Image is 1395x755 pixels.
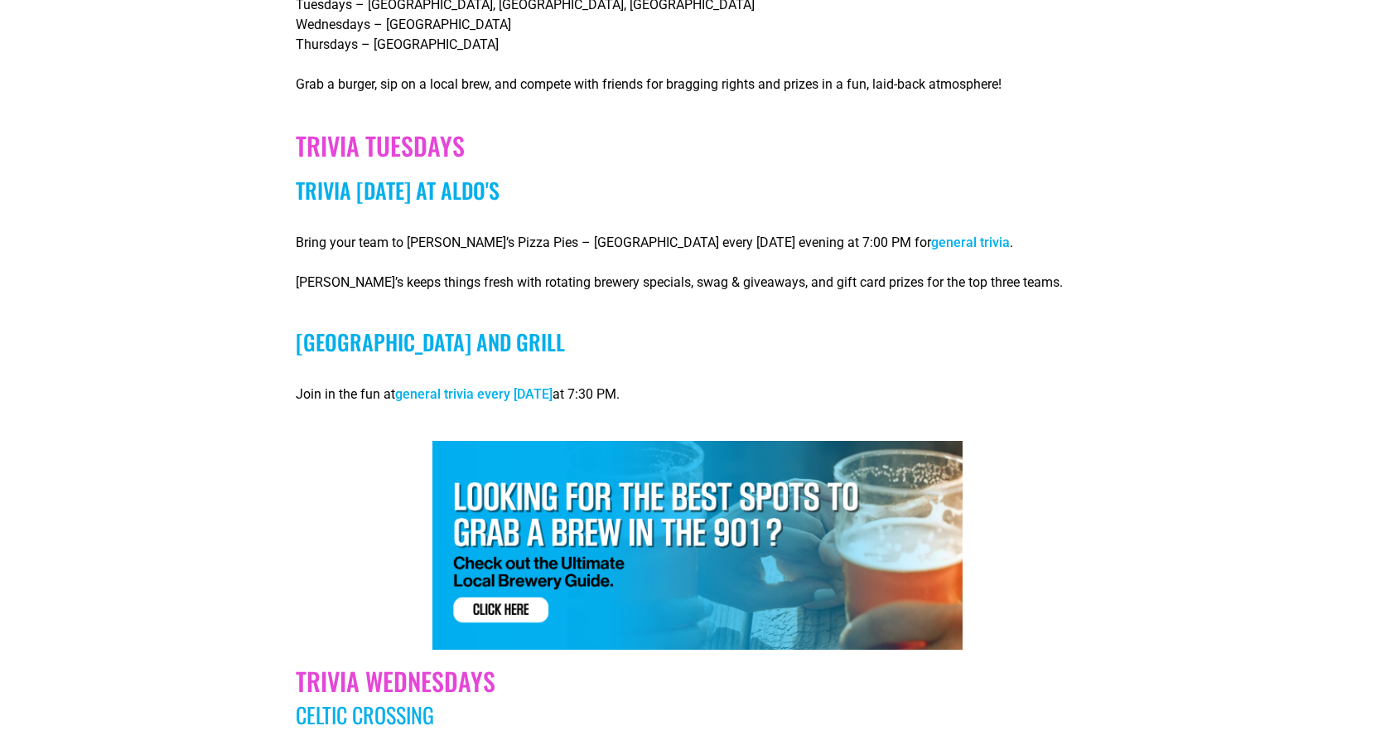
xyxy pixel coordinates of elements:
[296,174,500,206] a: trivia [DATE] at ALDO'S
[296,273,1099,293] p: [PERSON_NAME]’s keeps things fresh with rotating brewery specials, swag & giveaways, and gift car...
[296,131,1099,161] h2: TRIVIA TUESDAYS
[296,75,1099,94] p: Grab a burger, sip on a local brew, and compete with friends for bragging rights and prizes in a ...
[931,235,1010,250] a: general trivia
[296,233,1099,253] p: Bring your team to [PERSON_NAME]’s Pizza Pies – [GEOGRAPHIC_DATA] every [DATE] evening at 7:00 PM...
[296,702,1099,728] h3: CELTIC CROSSING
[395,386,553,402] a: general trivia every [DATE]
[296,326,565,358] a: [GEOGRAPHIC_DATA] and Grill
[296,666,1099,696] h2: TRIVIA WEDNESDAYS
[296,385,1099,404] p: Join in the fun at at 7:30 PM.
[432,441,963,650] img: Looking for the best spots to grab a brew in the 90s era.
